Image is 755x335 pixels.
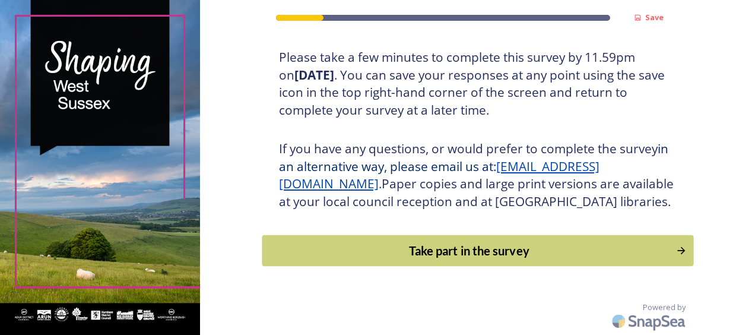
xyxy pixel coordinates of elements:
[268,242,670,260] div: Take part in the survey
[279,140,671,175] span: in an alternative way, please email us at:
[279,140,677,210] h3: If you have any questions, or would prefer to complete the survey Paper copies and large print ve...
[645,12,664,23] strong: Save
[262,235,693,267] button: Continue
[294,67,334,83] strong: [DATE]
[379,175,382,192] span: .
[608,307,691,335] img: SnapSea Logo
[279,49,677,119] h3: Please take a few minutes to complete this survey by 11.59pm on . You can save your responses at ...
[279,158,599,192] a: [EMAIL_ADDRESS][DOMAIN_NAME]
[643,302,686,313] span: Powered by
